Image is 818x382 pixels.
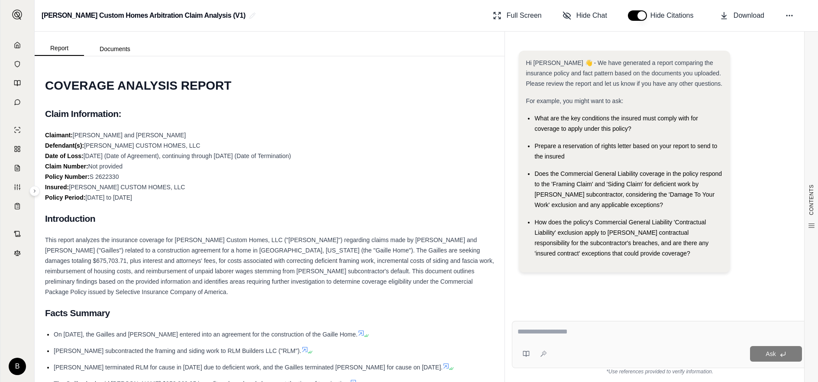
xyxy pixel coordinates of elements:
div: B [9,358,26,375]
span: S 2622330 [90,173,119,180]
span: [DATE] (Date of Agreement), continuing through [DATE] (Date of Termination) [84,152,291,159]
strong: Defendant(s): [45,142,84,149]
a: Claim Coverage [6,159,29,177]
span: Not provided [88,163,123,170]
button: Download [716,7,768,24]
span: Download [734,10,764,21]
strong: Claimant: [45,132,73,139]
h2: Claim Information: [45,105,494,123]
span: Hide Chat [576,10,607,21]
span: Ask [766,350,776,357]
span: This report analyzes the insurance coverage for [PERSON_NAME] Custom Homes, LLC ("[PERSON_NAME]")... [45,236,494,295]
span: What are the key conditions the insured must comply with for coverage to apply under this policy? [534,115,698,132]
strong: Policy Number: [45,173,90,180]
a: Contract Analysis [6,225,29,243]
h2: [PERSON_NAME] Custom Homes Arbitration Claim Analysis (V1) [42,8,246,23]
span: [PERSON_NAME] CUSTOM HOMES, LLC [84,142,200,149]
span: [DATE] to [DATE] [85,194,132,201]
span: [PERSON_NAME] and [PERSON_NAME] [73,132,186,139]
a: Coverage Table [6,197,29,215]
span: On [DATE], the Gailles and [PERSON_NAME] entered into an agreement for the construction of the Ga... [54,331,358,338]
img: Expand sidebar [12,10,23,20]
strong: Claim Number: [45,163,88,170]
span: Hide Citations [650,10,699,21]
h2: Introduction [45,210,494,228]
button: Documents [84,42,146,56]
a: Single Policy [6,121,29,139]
span: Prepare a reservation of rights letter based on your report to send to the insured [534,142,717,160]
h1: COVERAGE ANALYSIS REPORT [45,74,494,98]
span: Does the Commercial General Liability coverage in the policy respond to the 'Framing Claim' and '... [534,170,722,208]
button: Hide Chat [559,7,611,24]
span: [PERSON_NAME] terminated RLM for cause in [DATE] due to deficient work, and the Gailles terminate... [54,364,443,371]
a: Custom Report [6,178,29,196]
a: Prompt Library [6,74,29,92]
button: Full Screen [489,7,545,24]
button: Ask [750,346,802,362]
span: [PERSON_NAME] CUSTOM HOMES, LLC [69,184,185,191]
button: Report [35,41,84,56]
a: Chat [6,94,29,111]
a: Legal Search Engine [6,244,29,262]
button: Expand sidebar [9,6,26,23]
div: *Use references provided to verify information. [512,368,808,375]
span: CONTENTS [808,185,815,215]
span: For example, you might want to ask: [526,97,623,104]
strong: Insured: [45,184,69,191]
strong: Policy Period: [45,194,85,201]
strong: Date of Loss: [45,152,84,159]
button: Expand sidebar [29,186,40,196]
span: How does the policy's Commercial General Liability 'Contractual Liability' exclusion apply to [PE... [534,219,708,257]
span: [PERSON_NAME] subcontracted the framing and siding work to RLM Builders LLC ("RLM"). [54,347,301,354]
a: Home [6,36,29,54]
a: Policy Comparisons [6,140,29,158]
span: Hi [PERSON_NAME] 👋 - We have generated a report comparing the insurance policy and fact pattern b... [526,59,722,87]
span: Full Screen [507,10,542,21]
a: Documents Vault [6,55,29,73]
h2: Facts Summary [45,304,494,322]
